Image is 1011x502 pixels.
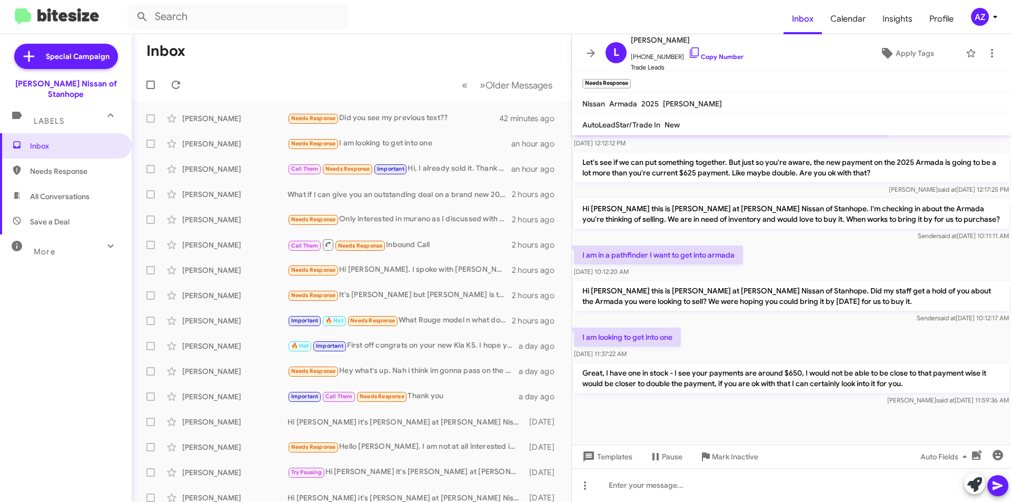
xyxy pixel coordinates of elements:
[316,342,343,349] span: Important
[574,245,743,264] p: I am in a pathfinder I want to get into armada
[182,265,288,275] div: [PERSON_NAME]
[582,99,605,109] span: Nissan
[288,163,511,175] div: Hi, I already sold it. Thank you for reaching out 🙏🏽
[582,120,660,130] span: AutoLeadStar/Trade In
[519,366,563,377] div: a day ago
[288,213,512,225] div: Only interested in murano as I discussed with [PERSON_NAME] come back next year My lease is only ...
[485,80,552,91] span: Older Messages
[574,281,1009,311] p: Hi [PERSON_NAME] this is [PERSON_NAME] at [PERSON_NAME] Nissan of Stanhope. Did my staff get a ho...
[896,44,934,63] span: Apply Tags
[291,140,336,147] span: Needs Response
[512,189,563,200] div: 2 hours ago
[46,51,110,62] span: Special Campaign
[874,4,921,34] span: Insights
[34,116,64,126] span: Labels
[511,164,563,174] div: an hour ago
[519,341,563,351] div: a day ago
[288,137,511,150] div: I am looking to get into one
[182,139,288,149] div: [PERSON_NAME]
[511,139,563,149] div: an hour ago
[288,365,519,377] div: Hey what's up. Nah i think im gonna pass on the kicks
[182,290,288,301] div: [PERSON_NAME]
[473,74,559,96] button: Next
[853,44,960,63] button: Apply Tags
[784,4,822,34] a: Inbox
[572,447,641,466] button: Templates
[291,115,336,122] span: Needs Response
[182,214,288,225] div: [PERSON_NAME]
[182,391,288,402] div: [PERSON_NAME]
[182,113,288,124] div: [PERSON_NAME]
[360,393,404,400] span: Needs Response
[291,267,336,273] span: Needs Response
[921,4,962,34] a: Profile
[288,112,500,124] div: Did you see my previous text??
[962,8,999,26] button: AZ
[30,166,120,176] span: Needs Response
[288,189,512,200] div: What if I can give you an outstanding deal on a brand new 2026 Frontier?
[182,189,288,200] div: [PERSON_NAME]
[291,368,336,375] span: Needs Response
[377,165,404,172] span: Important
[512,290,563,301] div: 2 hours ago
[920,447,971,466] span: Auto Fields
[291,242,319,249] span: Call Them
[182,240,288,250] div: [PERSON_NAME]
[462,78,468,92] span: «
[338,242,383,249] span: Needs Response
[889,185,1009,193] span: [PERSON_NAME] [DATE] 12:17:25 PM
[30,216,70,227] span: Save a Deal
[512,316,563,326] div: 2 hours ago
[574,328,681,347] p: I am looking to get into one
[512,265,563,275] div: 2 hours ago
[519,391,563,402] div: a day ago
[631,62,744,73] span: Trade Leads
[574,139,626,147] span: [DATE] 12:12:12 PM
[291,342,309,349] span: 🔥 Hot
[182,467,288,478] div: [PERSON_NAME]
[291,317,319,324] span: Important
[288,466,524,478] div: Hi [PERSON_NAME] it's [PERSON_NAME] at [PERSON_NAME] Nissan of Stanhope. It's the end of the mont...
[688,53,744,61] a: Copy Number
[182,316,288,326] div: [PERSON_NAME]
[182,366,288,377] div: [PERSON_NAME]
[456,74,559,96] nav: Page navigation example
[524,442,563,452] div: [DATE]
[609,99,637,109] span: Armada
[146,43,185,60] h1: Inbox
[912,447,979,466] button: Auto Fields
[30,191,90,202] span: All Conversations
[631,46,744,62] span: [PHONE_NUMBER]
[937,314,956,322] span: said at
[524,417,563,427] div: [DATE]
[691,447,767,466] button: Mark Inactive
[291,292,336,299] span: Needs Response
[662,447,682,466] span: Pause
[480,78,485,92] span: »
[325,317,343,324] span: 🔥 Hot
[288,390,519,402] div: Thank you
[938,185,956,193] span: said at
[580,447,632,466] span: Templates
[500,113,563,124] div: 42 minutes ago
[712,447,758,466] span: Mark Inactive
[30,141,120,151] span: Inbox
[14,44,118,69] a: Special Campaign
[641,99,659,109] span: 2025
[288,289,512,301] div: It's [PERSON_NAME] but [PERSON_NAME] is the problem
[918,232,1009,240] span: Sender [DATE] 10:11:11 AM
[574,350,627,358] span: [DATE] 11:37:22 AM
[288,441,524,453] div: Hello [PERSON_NAME]. I am not at all interested in selling my Rogue Sport. I made my final paymen...
[574,363,1009,393] p: Great, I have one in stock - I see your payments are around $650, I would not be able to be close...
[325,393,353,400] span: Call Them
[350,317,395,324] span: Needs Response
[936,396,955,404] span: said at
[971,8,989,26] div: AZ
[291,469,322,476] span: Try Pausing
[512,240,563,250] div: 2 hours ago
[641,447,691,466] button: Pause
[325,165,370,172] span: Needs Response
[512,214,563,225] div: 2 hours ago
[582,79,631,88] small: Needs Response
[288,340,519,352] div: First off congrats on your new Kia K5. I hope you're enjoying it. What kind of deal do we need to...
